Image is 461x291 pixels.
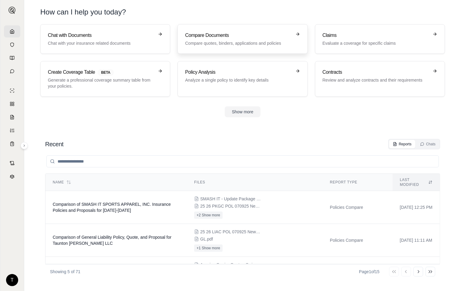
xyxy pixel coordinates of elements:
[48,69,154,76] h3: Create Coverage Table
[48,32,154,39] h3: Chat with Documents
[185,77,291,83] p: Analyze a single policy to identify key details
[323,257,393,290] td: Policies Compare
[416,140,439,148] button: Chats
[177,24,307,54] a: Compare DocumentsCompare quotes, binders, applications and policies
[200,203,261,209] span: 25 26 PKGC POL 070925 New EPP0751069.pdf
[4,111,20,123] a: Claim Coverage
[323,191,393,224] td: Policies Compare
[40,7,445,17] h1: How can I help you today?
[4,65,20,77] a: Chat
[48,77,154,89] p: Generate a professional coverage summary table from your policies.
[393,191,440,224] td: [DATE] 12:25 PM
[6,4,18,16] button: Expand sidebar
[185,32,291,39] h3: Compare Documents
[393,257,440,290] td: [DATE] 03:33 PM
[225,106,261,117] button: Show more
[185,69,291,76] h3: Policy Analysis
[194,212,223,219] button: +2 Show more
[4,98,20,110] a: Policy Comparisons
[323,224,393,257] td: Policies Compare
[323,69,429,76] h3: Contracts
[187,174,323,191] th: Files
[53,202,171,213] span: Comparison of SMASH IT SPORTS APPAREL, INC. Insurance Policies and Proposals for 2024-2026
[4,124,20,137] a: Custom Report
[4,138,20,150] a: Coverage Table
[40,61,170,97] a: Create Coverage TableBETAGenerate a professional coverage summary table from your policies.
[8,7,16,14] img: Expand sidebar
[200,236,213,242] span: GL.pdf
[393,142,412,147] div: Reports
[393,224,440,257] td: [DATE] 11:11 AM
[177,61,307,97] a: Policy AnalysisAnalyze a single policy to identify key details
[4,25,20,37] a: Home
[4,52,20,64] a: Prompt Library
[323,174,393,191] th: Report Type
[53,180,180,185] div: Name
[323,77,429,83] p: Review and analyze contracts and their requirements
[359,269,380,275] div: Page 1 of 15
[98,69,114,76] span: BETA
[6,274,18,286] div: T
[194,244,223,252] button: +1 Show more
[389,140,415,148] button: Reports
[48,40,154,46] p: Chat with your insurance related documents
[4,39,20,51] a: Documents Vault
[4,157,20,169] a: Contract Analysis
[185,40,291,46] p: Compare quotes, binders, applications and policies
[4,85,20,97] a: Single Policy
[420,142,436,147] div: Chats
[315,61,445,97] a: ContractsReview and analyze contracts and their requirements
[200,196,261,202] span: SMASH IT - Update Package Proposal.pdf
[50,269,80,275] p: Showing 5 of 71
[200,229,261,235] span: 25 26 LIAC POL 070925 New CSU0260679.pdf
[200,262,261,268] span: Amwins Carrier Quote - Swiss Re - Sahlen Packing Company Inc. - Quote - 2m xs 50k SIR - 04282025.pdf
[40,24,170,54] a: Chat with DocumentsChat with your insurance related documents
[45,140,63,148] h2: Recent
[400,177,433,187] div: Last modified
[315,24,445,54] a: ClaimsEvaluate a coverage for specific claims
[53,235,171,246] span: Comparison of General Liability Policy, Quote, and Proposal for Taunton Woods LLC
[323,32,429,39] h3: Claims
[4,170,20,183] a: Legal Search Engine
[323,40,429,46] p: Evaluate a coverage for specific claims
[21,142,28,149] button: Expand sidebar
